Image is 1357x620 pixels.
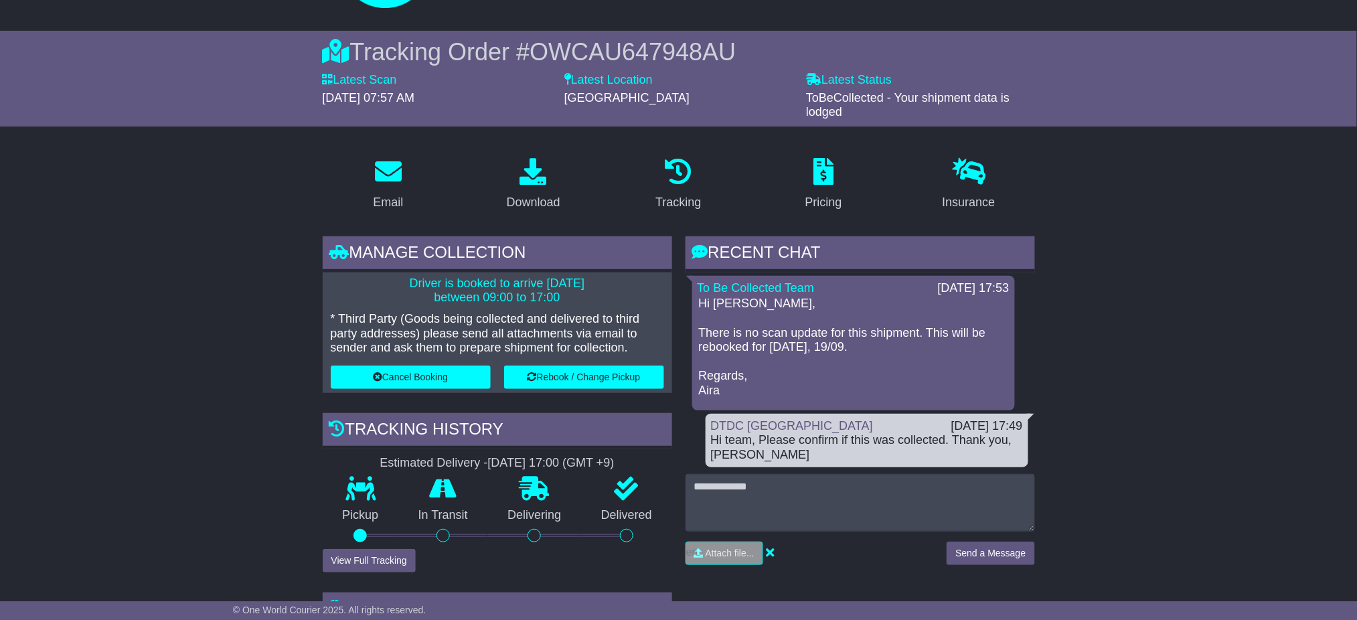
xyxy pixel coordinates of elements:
label: Latest Scan [323,73,397,88]
a: Download [498,153,569,216]
label: Latest Status [806,73,892,88]
div: Email [373,193,403,212]
div: Tracking Order # [323,37,1035,66]
span: [DATE] 07:57 AM [323,91,415,104]
div: Manage collection [323,236,672,273]
div: Tracking [655,193,701,212]
div: RECENT CHAT [686,236,1035,273]
button: Rebook / Change Pickup [504,366,664,389]
p: In Transit [398,508,488,523]
div: [DATE] 17:49 [951,419,1023,434]
button: View Full Tracking [323,549,416,572]
div: [DATE] 17:00 (GMT +9) [488,456,615,471]
div: Hi team, Please confirm if this was collected. Thank you, [PERSON_NAME] [711,433,1023,462]
div: Estimated Delivery - [323,456,672,471]
span: ToBeCollected - Your shipment data is lodged [806,91,1010,119]
p: Driver is booked to arrive [DATE] between 09:00 to 17:00 [331,277,664,305]
a: DTDC [GEOGRAPHIC_DATA] [711,419,873,433]
a: Tracking [647,153,710,216]
a: Insurance [934,153,1004,216]
p: * Third Party (Goods being collected and delivered to third party addresses) please send all atta... [331,312,664,356]
span: [GEOGRAPHIC_DATA] [564,91,690,104]
p: Pickup [323,508,399,523]
span: OWCAU647948AU [530,38,736,66]
p: Delivering [488,508,582,523]
span: © One World Courier 2025. All rights reserved. [233,605,426,615]
div: [DATE] 17:53 [938,281,1010,296]
div: Tracking history [323,413,672,449]
label: Latest Location [564,73,653,88]
a: Email [364,153,412,216]
div: Pricing [805,193,842,212]
div: Download [507,193,560,212]
button: Cancel Booking [331,366,491,389]
button: Send a Message [947,542,1034,565]
a: To Be Collected Team [698,281,815,295]
p: Hi [PERSON_NAME], There is no scan update for this shipment. This will be rebooked for [DATE], 19... [699,297,1008,398]
a: Pricing [797,153,851,216]
p: Delivered [581,508,672,523]
div: Insurance [943,193,995,212]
